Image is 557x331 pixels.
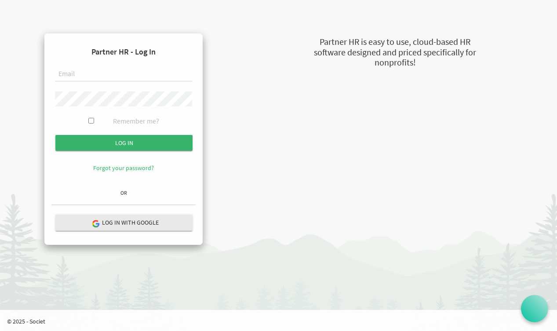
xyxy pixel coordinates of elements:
div: nonprofits! [270,56,521,69]
div: software designed and priced specifically for [270,46,521,59]
button: Log in with Google [55,215,193,231]
img: google-logo.png [92,219,100,227]
input: Email [55,67,192,82]
h4: Partner HR - Log In [51,40,196,63]
div: Partner HR is easy to use, cloud-based HR [270,36,521,48]
h6: OR [51,190,196,196]
label: Remember me? [113,116,159,126]
input: Log in [55,135,193,151]
p: © 2025 - Societ [7,317,557,326]
a: Forgot your password? [93,164,154,172]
